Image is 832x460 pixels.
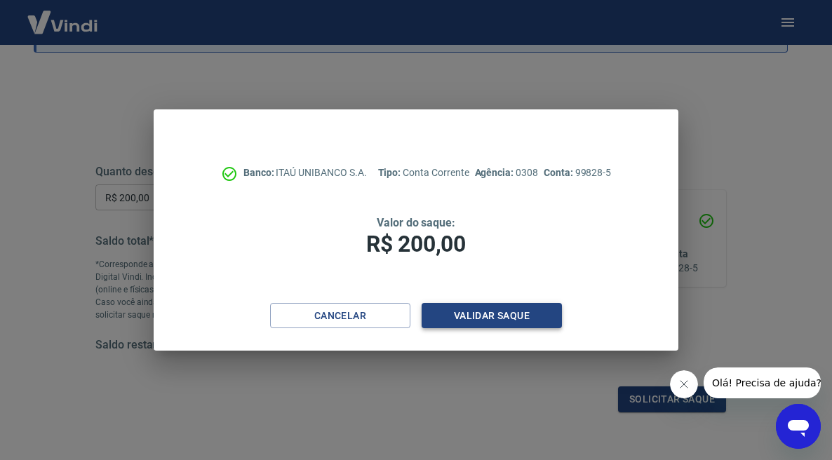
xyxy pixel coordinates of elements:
span: Agência: [475,167,516,178]
p: 99828-5 [544,165,611,180]
span: R$ 200,00 [366,231,466,257]
span: Valor do saque: [377,216,455,229]
p: Conta Corrente [378,165,469,180]
p: 0308 [475,165,538,180]
span: Conta: [544,167,575,178]
p: ITAÚ UNIBANCO S.A. [243,165,367,180]
span: Banco: [243,167,276,178]
iframe: Fechar mensagem [670,370,698,398]
iframe: Mensagem da empresa [704,367,821,398]
span: Tipo: [378,167,403,178]
span: Olá! Precisa de ajuda? [8,10,118,21]
button: Cancelar [270,303,410,329]
iframe: Botão para abrir a janela de mensagens [776,404,821,449]
button: Validar saque [422,303,562,329]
